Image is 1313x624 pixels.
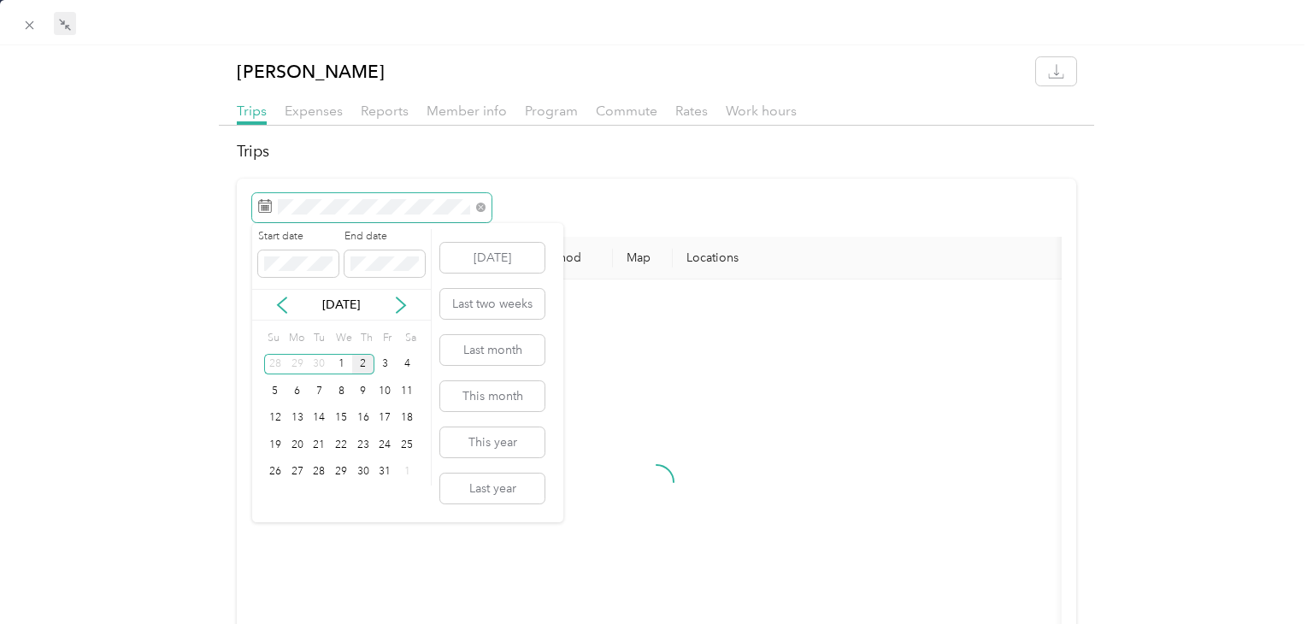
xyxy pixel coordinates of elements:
[440,427,545,457] button: This year
[344,229,425,244] label: End date
[237,140,1076,163] h2: Trips
[286,462,309,483] div: 27
[264,380,286,402] div: 5
[330,354,352,375] div: 1
[330,380,352,402] div: 8
[374,408,397,429] div: 17
[264,354,286,375] div: 28
[330,434,352,456] div: 22
[525,103,578,119] span: Program
[308,354,330,375] div: 30
[440,243,545,273] button: [DATE]
[673,237,1066,280] th: Locations
[308,380,330,402] div: 7
[352,354,374,375] div: 2
[286,354,309,375] div: 29
[440,381,545,411] button: This month
[352,408,374,429] div: 16
[264,434,286,456] div: 19
[361,103,409,119] span: Reports
[440,474,545,503] button: Last year
[440,289,545,319] button: Last two weeks
[264,462,286,483] div: 26
[310,327,327,350] div: Tu
[396,434,418,456] div: 25
[237,57,385,85] p: [PERSON_NAME]
[613,237,673,280] th: Map
[305,296,377,314] p: [DATE]
[374,462,397,483] div: 31
[380,327,396,350] div: Fr
[286,327,305,350] div: Mo
[726,103,797,119] span: Work hours
[396,462,418,483] div: 1
[352,462,374,483] div: 30
[402,327,418,350] div: Sa
[374,434,397,456] div: 24
[396,408,418,429] div: 18
[308,434,330,456] div: 21
[333,327,352,350] div: We
[427,103,507,119] span: Member info
[237,103,267,119] span: Trips
[330,408,352,429] div: 15
[675,103,708,119] span: Rates
[396,354,418,375] div: 4
[330,462,352,483] div: 29
[286,380,309,402] div: 6
[258,229,339,244] label: Start date
[440,335,545,365] button: Last month
[352,380,374,402] div: 9
[264,408,286,429] div: 12
[264,327,280,350] div: Su
[396,380,418,402] div: 11
[352,434,374,456] div: 23
[308,408,330,429] div: 14
[596,103,657,119] span: Commute
[285,103,343,119] span: Expenses
[358,327,374,350] div: Th
[1217,528,1313,624] iframe: Everlance-gr Chat Button Frame
[374,354,397,375] div: 3
[286,434,309,456] div: 20
[308,462,330,483] div: 28
[374,380,397,402] div: 10
[286,408,309,429] div: 13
